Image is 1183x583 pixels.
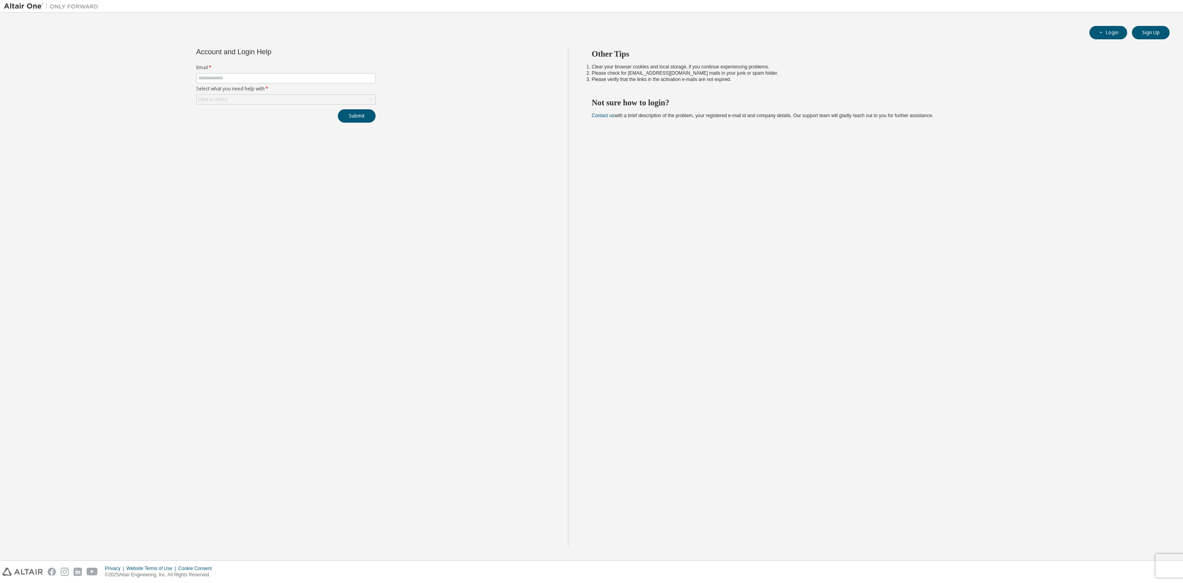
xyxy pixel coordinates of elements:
div: Website Terms of Use [126,565,178,572]
h2: Not sure how to login? [592,97,1156,108]
span: with a brief description of the problem, your registered e-mail id and company details. Our suppo... [592,113,933,118]
li: Please verify that the links in the activation e-mails are not expired. [592,76,1156,83]
div: Click to select [198,96,227,103]
a: Contact us [592,113,614,118]
img: Altair One [4,2,102,10]
p: © 2025 Altair Engineering, Inc. All Rights Reserved. [105,572,217,578]
img: linkedin.svg [74,568,82,576]
li: Clear your browser cookies and local storage, if you continue experiencing problems. [592,64,1156,70]
button: Sign Up [1132,26,1170,39]
div: Cookie Consent [178,565,216,572]
button: Submit [338,109,376,123]
div: Privacy [105,565,126,572]
label: Email [196,64,376,71]
img: facebook.svg [48,568,56,576]
button: Login [1089,26,1127,39]
img: altair_logo.svg [2,568,43,576]
h2: Other Tips [592,49,1156,59]
img: instagram.svg [61,568,69,576]
li: Please check for [EMAIL_ADDRESS][DOMAIN_NAME] mails in your junk or spam folder. [592,70,1156,76]
div: Click to select [197,95,375,104]
img: youtube.svg [87,568,98,576]
div: Account and Login Help [196,49,340,55]
label: Select what you need help with [196,86,376,92]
